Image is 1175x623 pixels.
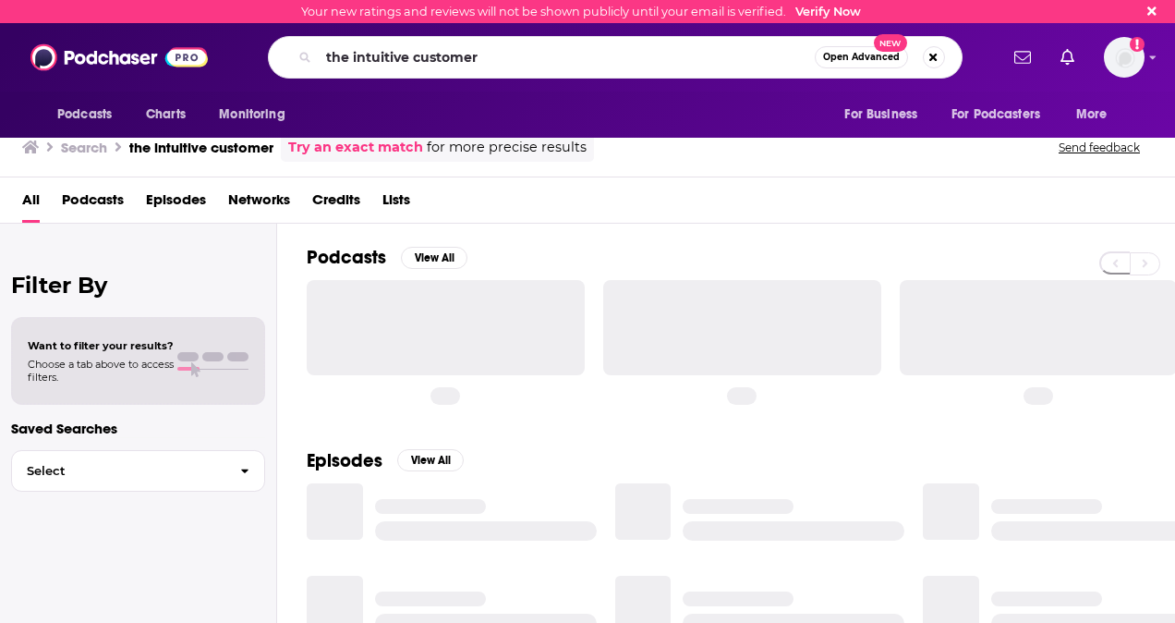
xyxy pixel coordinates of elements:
a: Try an exact match [288,137,423,158]
span: Open Advanced [823,53,900,62]
button: open menu [831,97,940,132]
input: Search podcasts, credits, & more... [319,43,815,72]
h3: the intuitive customer [129,139,273,156]
span: Podcasts [57,102,112,128]
a: Charts [134,97,197,132]
button: open menu [939,97,1067,132]
a: All [22,185,40,223]
button: Show profile menu [1104,37,1145,78]
span: for more precise results [427,137,587,158]
button: Send feedback [1053,140,1145,155]
h2: Episodes [307,449,382,472]
a: EpisodesView All [307,449,464,472]
h3: Search [61,139,107,156]
span: For Podcasters [951,102,1040,128]
h2: Filter By [11,272,265,299]
button: View All [401,247,467,269]
a: Networks [228,185,290,223]
button: open menu [1063,97,1131,132]
a: Credits [312,185,360,223]
span: Want to filter your results? [28,339,174,352]
a: Show notifications dropdown [1053,42,1082,73]
span: Choose a tab above to access filters. [28,358,174,384]
img: Podchaser - Follow, Share and Rate Podcasts [30,40,208,75]
svg: Email not verified [1130,37,1145,52]
p: Saved Searches [11,420,265,437]
a: Podcasts [62,185,124,223]
a: Episodes [146,185,206,223]
span: Select [12,465,225,477]
img: User Profile [1104,37,1145,78]
span: Logged in as jbarbour [1104,37,1145,78]
div: Your new ratings and reviews will not be shown publicly until your email is verified. [301,5,861,18]
span: For Business [844,102,917,128]
h2: Podcasts [307,246,386,269]
button: View All [397,449,464,471]
span: More [1076,102,1108,128]
span: Charts [146,102,186,128]
div: Search podcasts, credits, & more... [268,36,963,79]
button: Select [11,450,265,492]
span: New [874,34,907,52]
button: open menu [44,97,136,132]
button: Open AdvancedNew [815,46,908,68]
a: PodcastsView All [307,246,467,269]
a: Show notifications dropdown [1007,42,1038,73]
a: Lists [382,185,410,223]
button: open menu [206,97,309,132]
span: Monitoring [219,102,285,128]
a: Verify Now [795,5,861,18]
